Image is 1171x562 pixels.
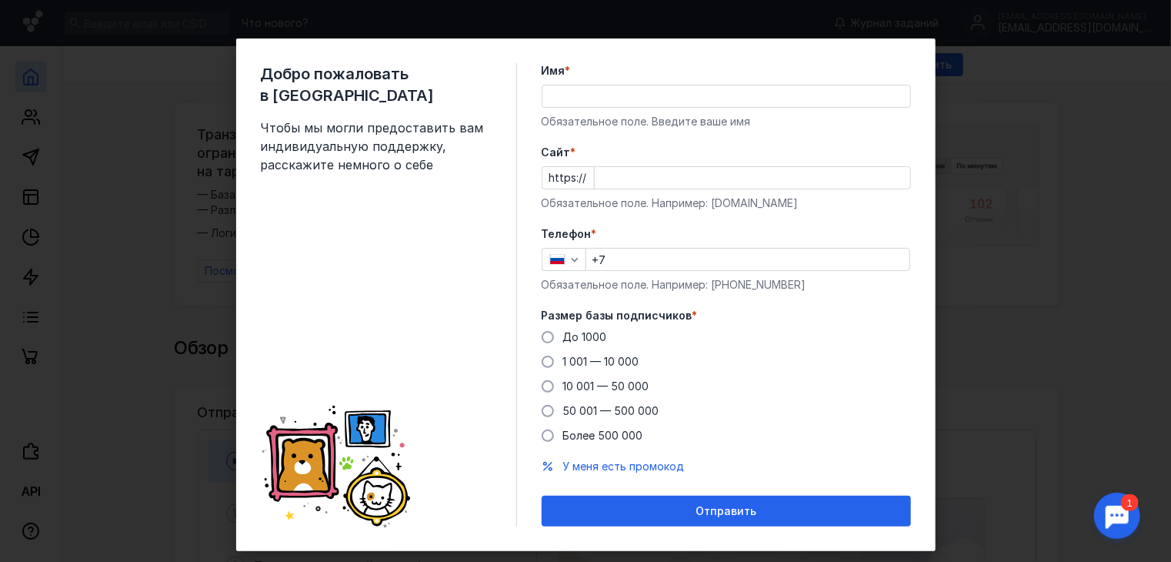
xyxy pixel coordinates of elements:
span: Cайт [542,145,571,160]
span: 50 001 — 500 000 [563,404,659,417]
span: До 1000 [563,330,607,343]
span: 10 001 — 50 000 [563,380,649,393]
span: Размер базы подписчиков [542,308,692,323]
span: Добро пожаловать в [GEOGRAPHIC_DATA] [261,63,492,106]
button: У меня есть промокод [563,459,685,474]
span: Чтобы мы могли предоставить вам индивидуальную поддержку, расскажите немного о себе [261,119,492,174]
span: Имя [542,63,565,79]
div: 1 [35,9,52,26]
div: Обязательное поле. Например: [DOMAIN_NAME] [542,196,911,211]
button: Отправить [542,496,911,527]
span: У меня есть промокод [563,460,685,473]
div: Обязательное поле. Введите ваше имя [542,114,911,129]
span: 1 001 — 10 000 [563,355,639,368]
span: Отправить [696,505,756,518]
span: Телефон [542,226,592,242]
span: Более 500 000 [563,429,643,442]
div: Обязательное поле. Например: [PHONE_NUMBER] [542,277,911,293]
